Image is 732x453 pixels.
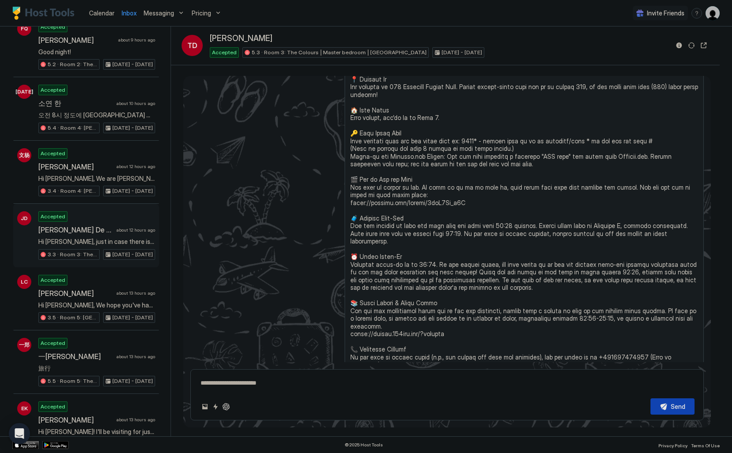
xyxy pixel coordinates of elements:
span: 5.3 · Room 3: The Colours | Master bedroom | [GEOGRAPHIC_DATA] [252,49,427,56]
span: [DATE] - [DATE] [442,49,482,56]
span: [PERSON_NAME] [38,416,113,424]
span: Terms Of Use [691,443,720,448]
span: 5.2 · Room 2: The Barbican | Ground floor | [GEOGRAPHIC_DATA] [48,60,97,68]
span: Hi [PERSON_NAME], We are [PERSON_NAME] and [PERSON_NAME] from [GEOGRAPHIC_DATA]. We would love to... [38,175,155,183]
span: Accepted [41,276,65,284]
span: [DATE] - [DATE] [112,377,153,385]
span: Accepted [41,339,65,347]
span: [DATE] - [DATE] [112,60,153,68]
a: Google Play Store [42,441,69,449]
span: EK [21,404,28,412]
span: about 12 hours ago [116,227,155,233]
span: Accepted [41,403,65,411]
span: 3.4 · Room 4: [PERSON_NAME] Modern | Large room | [PERSON_NAME] [48,187,97,195]
a: App Store [12,441,39,449]
span: about 12 hours ago [116,164,155,169]
span: about 13 hours ago [116,417,155,423]
span: Hi [PERSON_NAME], just in case there is a problem with your room lock, here's a spare code: 91760* [38,238,155,246]
button: Reservation information [674,40,684,51]
span: 5.5 · Room 5: The BFI | [GEOGRAPHIC_DATA] [48,377,97,385]
button: Send [650,398,695,415]
span: Accepted [41,150,65,157]
span: 旅行 [38,364,155,372]
span: [DATE] - [DATE] [112,251,153,258]
span: Good night! [38,48,155,56]
div: Open Intercom Messenger [9,423,30,444]
span: about 9 hours ago [118,37,155,43]
div: Send [671,402,685,411]
span: [PERSON_NAME] [38,162,113,171]
span: [PERSON_NAME] De La [PERSON_NAME] [38,225,113,234]
span: [DATE] - [DATE] [112,124,153,132]
button: Quick reply [210,401,221,412]
span: Accepted [41,86,65,94]
span: Lo Ipsum, Do'si ametcon adipisc el seddoei tem incididu! Utla etd mag ali enimadm ven'qu nost exe... [350,45,699,384]
span: Messaging [144,9,174,17]
span: © 2025 Host Tools [345,442,383,448]
a: Terms Of Use [691,440,720,449]
span: [DATE] - [DATE] [112,187,153,195]
span: Hi [PERSON_NAME]! I'll be visiting for just one night as I have an overnight layover. I've never ... [38,428,155,436]
a: Host Tools Logo [12,7,78,20]
div: menu [691,8,702,19]
span: 3.3 · Room 3: The V&A | Master bedroom | [GEOGRAPHIC_DATA] [48,251,97,258]
span: Hi [PERSON_NAME], We hope you've had a wonderful time in [GEOGRAPHIC_DATA]! Just a quick reminder... [38,301,155,309]
span: 文杨 [19,151,30,159]
span: 오전 8시 정도에 [GEOGRAPHIC_DATA] 시내 도착할 예정입니다 짐보관 먼저 부탁드립니다 [38,111,155,119]
span: Accepted [41,23,65,31]
div: User profile [706,6,720,20]
span: 5.4 · Room 4: [PERSON_NAME][GEOGRAPHIC_DATA] | Large room | [PERSON_NAME] [48,124,97,132]
span: 一郑 [19,341,30,349]
span: [PERSON_NAME] [38,36,115,45]
span: [DATE] [15,88,33,96]
span: Privacy Policy [658,443,687,448]
span: Pricing [192,9,211,17]
span: Calendar [89,9,115,17]
span: Inbox [122,9,137,17]
span: TD [187,40,197,51]
a: Privacy Policy [658,440,687,449]
span: 一[PERSON_NAME] [38,352,113,361]
button: Sync reservation [686,40,697,51]
a: Inbox [122,8,137,18]
button: Upload image [200,401,210,412]
span: LC [21,278,28,286]
span: Accepted [41,213,65,221]
button: Open reservation [699,40,709,51]
span: 3.5 · Room 5: [GEOGRAPHIC_DATA] | [GEOGRAPHIC_DATA] [48,314,97,322]
a: Calendar [89,8,115,18]
span: Accepted [212,49,237,56]
span: about 10 hours ago [116,101,155,106]
span: Invite Friends [647,9,684,17]
span: [DATE] - [DATE] [112,314,153,322]
span: [PERSON_NAME] [38,289,113,298]
span: about 13 hours ago [116,290,155,296]
span: FQ [21,25,28,33]
span: 소연 한 [38,99,113,108]
span: about 13 hours ago [116,354,155,359]
span: [PERSON_NAME] [210,34,272,44]
span: JD [21,214,28,222]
